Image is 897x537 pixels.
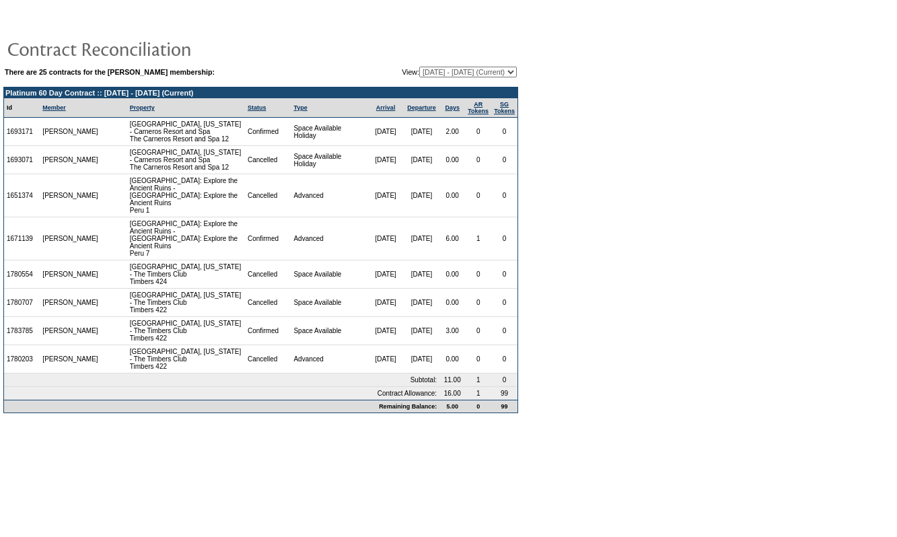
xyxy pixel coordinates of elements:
[291,260,367,289] td: Space Available
[404,217,439,260] td: [DATE]
[40,217,102,260] td: [PERSON_NAME]
[367,317,403,345] td: [DATE]
[491,217,517,260] td: 0
[40,345,102,373] td: [PERSON_NAME]
[40,118,102,146] td: [PERSON_NAME]
[40,289,102,317] td: [PERSON_NAME]
[439,260,465,289] td: 0.00
[245,260,291,289] td: Cancelled
[291,345,367,373] td: Advanced
[291,174,367,217] td: Advanced
[127,289,245,317] td: [GEOGRAPHIC_DATA], [US_STATE] - The Timbers Club Timbers 422
[4,87,517,98] td: Platinum 60 Day Contract :: [DATE] - [DATE] (Current)
[4,260,40,289] td: 1780554
[4,217,40,260] td: 1671139
[439,387,465,400] td: 16.00
[465,317,491,345] td: 0
[367,217,403,260] td: [DATE]
[248,104,266,111] a: Status
[4,289,40,317] td: 1780707
[7,35,276,62] img: pgTtlContractReconciliation.gif
[404,289,439,317] td: [DATE]
[465,387,491,400] td: 1
[245,289,291,317] td: Cancelled
[491,289,517,317] td: 0
[491,400,517,413] td: 99
[42,104,66,111] a: Member
[439,345,465,373] td: 0.00
[40,317,102,345] td: [PERSON_NAME]
[127,260,245,289] td: [GEOGRAPHIC_DATA], [US_STATE] - The Timbers Club Timbers 424
[367,118,403,146] td: [DATE]
[439,373,465,387] td: 11.00
[376,104,396,111] a: Arrival
[465,373,491,387] td: 1
[130,104,155,111] a: Property
[439,217,465,260] td: 6.00
[465,217,491,260] td: 1
[465,400,491,413] td: 0
[367,289,403,317] td: [DATE]
[465,118,491,146] td: 0
[404,317,439,345] td: [DATE]
[404,118,439,146] td: [DATE]
[40,174,102,217] td: [PERSON_NAME]
[127,317,245,345] td: [GEOGRAPHIC_DATA], [US_STATE] - The Timbers Club Timbers 422
[4,345,40,373] td: 1780203
[336,67,517,77] td: View:
[404,146,439,174] td: [DATE]
[367,146,403,174] td: [DATE]
[293,104,307,111] a: Type
[4,400,439,413] td: Remaining Balance:
[404,260,439,289] td: [DATE]
[439,118,465,146] td: 2.00
[291,217,367,260] td: Advanced
[127,217,245,260] td: [GEOGRAPHIC_DATA]: Explore the Ancient Ruins - [GEOGRAPHIC_DATA]: Explore the Ancient Ruins Peru 7
[465,345,491,373] td: 0
[491,146,517,174] td: 0
[245,217,291,260] td: Confirmed
[5,68,215,76] b: There are 25 contracts for the [PERSON_NAME] membership:
[465,289,491,317] td: 0
[439,289,465,317] td: 0.00
[407,104,436,111] a: Departure
[367,260,403,289] td: [DATE]
[494,101,515,114] a: SGTokens
[465,146,491,174] td: 0
[367,345,403,373] td: [DATE]
[245,174,291,217] td: Cancelled
[291,118,367,146] td: Space Available Holiday
[468,101,489,114] a: ARTokens
[4,146,40,174] td: 1693071
[127,345,245,373] td: [GEOGRAPHIC_DATA], [US_STATE] - The Timbers Club Timbers 422
[4,118,40,146] td: 1693171
[4,317,40,345] td: 1783785
[445,104,460,111] a: Days
[245,317,291,345] td: Confirmed
[367,174,403,217] td: [DATE]
[245,345,291,373] td: Cancelled
[491,260,517,289] td: 0
[40,260,102,289] td: [PERSON_NAME]
[465,174,491,217] td: 0
[404,174,439,217] td: [DATE]
[491,317,517,345] td: 0
[291,146,367,174] td: Space Available Holiday
[491,387,517,400] td: 99
[245,118,291,146] td: Confirmed
[439,174,465,217] td: 0.00
[40,146,102,174] td: [PERSON_NAME]
[439,317,465,345] td: 3.00
[491,373,517,387] td: 0
[465,260,491,289] td: 0
[491,174,517,217] td: 0
[439,400,465,413] td: 5.00
[4,98,40,118] td: Id
[439,146,465,174] td: 0.00
[4,387,439,400] td: Contract Allowance:
[4,174,40,217] td: 1651374
[245,146,291,174] td: Cancelled
[127,118,245,146] td: [GEOGRAPHIC_DATA], [US_STATE] - Carneros Resort and Spa The Carneros Resort and Spa 12
[4,373,439,387] td: Subtotal:
[404,345,439,373] td: [DATE]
